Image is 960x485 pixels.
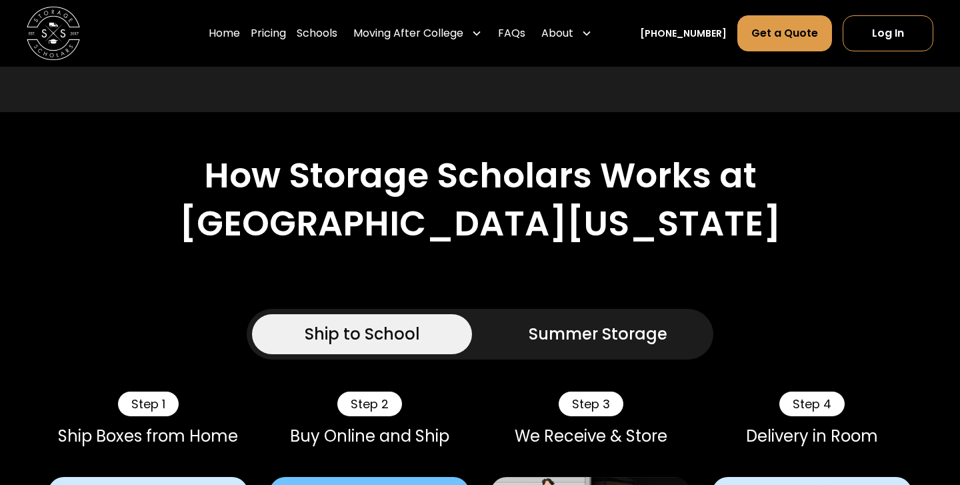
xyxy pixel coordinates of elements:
img: Storage Scholars main logo [27,7,80,60]
a: home [27,7,80,60]
div: About [536,15,597,52]
div: Ship Boxes from Home [48,427,248,446]
div: Delivery in Room [712,427,912,446]
div: We Receive & Store [491,427,691,446]
a: [PHONE_NUMBER] [640,27,727,41]
div: Step 3 [559,392,623,417]
div: Summer Storage [529,322,667,346]
div: Buy Online and Ship [269,427,469,446]
div: About [541,25,573,41]
a: FAQs [498,15,525,52]
h2: How Storage Scholars Works at [204,155,757,196]
div: Moving After College [348,15,487,52]
a: Schools [297,15,337,52]
div: Ship to School [305,322,420,346]
a: Pricing [251,15,286,52]
h2: [GEOGRAPHIC_DATA][US_STATE] [179,203,781,244]
div: Step 1 [118,392,179,417]
div: Step 2 [337,392,402,417]
div: Step 4 [779,392,845,417]
a: Home [209,15,240,52]
div: Moving After College [353,25,463,41]
a: Get a Quote [737,15,832,51]
a: Log In [843,15,933,51]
